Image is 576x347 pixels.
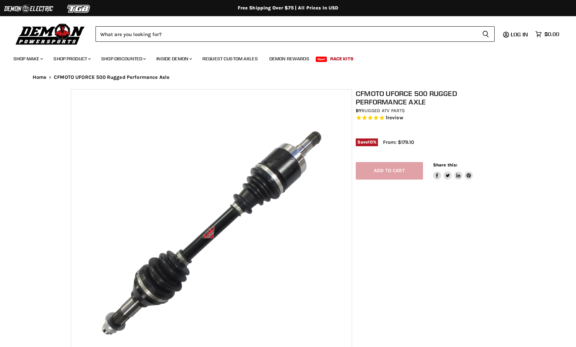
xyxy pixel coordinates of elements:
[8,49,558,66] ul: Main menu
[19,74,557,80] nav: Breadcrumbs
[361,108,405,114] a: Rugged ATV Parts
[356,138,378,146] span: Save %
[48,52,95,66] a: Shop Product
[325,52,358,66] a: Race Kits
[3,2,54,15] img: Demon Electric Logo 2
[95,26,495,42] form: Product
[356,115,509,122] span: Rated 5.0 out of 5 stars 1 reviews
[387,115,403,121] span: review
[477,26,495,42] button: Search
[33,74,47,80] a: Home
[544,31,559,37] span: $0.00
[532,29,563,39] a: $0.00
[386,115,403,121] span: 1 reviews
[383,139,414,145] span: From: $179.10
[264,52,314,66] a: Demon Rewards
[316,57,327,62] span: New!
[508,31,532,37] a: Log in
[95,26,477,42] input: Search
[151,52,196,66] a: Inside Demon
[197,52,263,66] a: Request Custom Axles
[368,139,373,145] span: 10
[96,52,150,66] a: Shop Discounted
[511,31,528,38] span: Log in
[13,22,87,46] img: Demon Powersports
[54,2,104,15] img: TGB Logo 2
[19,5,557,11] div: Free Shipping Over $75 | All Prices In USD
[433,162,457,167] span: Share this:
[356,107,509,115] div: by
[8,52,47,66] a: Shop Make
[356,89,509,106] h1: CFMOTO UFORCE 500 Rugged Performance Axle
[433,162,473,180] aside: Share this:
[54,74,169,80] span: CFMOTO UFORCE 500 Rugged Performance Axle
